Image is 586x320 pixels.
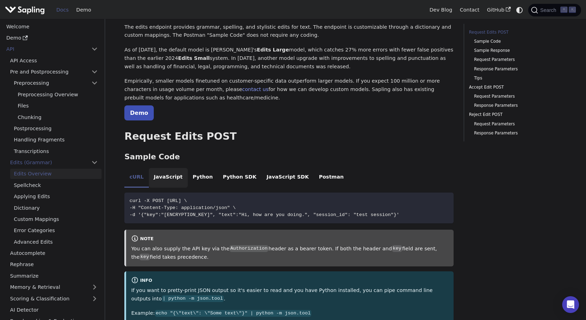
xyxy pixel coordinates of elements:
a: Response Parameters [474,130,561,137]
a: Tips [474,75,561,82]
a: Request Parameters [474,56,561,63]
a: Edits (Grammar) [6,158,102,168]
p: The edits endpoint provides grammar, spelling, and stylistic edits for text. The endpoint is cust... [124,23,454,40]
div: note [131,235,449,243]
kbd: K [569,7,576,13]
code: echo "{\"text\": \"Some text\"}" | python -m json.tool [155,310,311,317]
a: Scoring & Classification [6,293,102,304]
a: Summarize [6,271,102,281]
a: API Access [6,55,102,65]
a: Transcriptions [10,146,102,156]
code: Authorization [229,245,268,252]
a: Response Parameters [474,66,561,72]
span: curl -X POST [URL] \ [130,198,187,203]
a: Request Edits POST [469,29,564,36]
code: key [139,253,150,260]
a: Docs [53,5,73,15]
a: Chunking [14,112,102,122]
a: Postprocessing [10,124,102,134]
h3: Sample Code [124,152,454,162]
p: You can also supply the API key via the header as a bearer token. If both the header and field ar... [131,245,449,262]
a: Rephrase [6,259,102,270]
p: If you want to pretty-print JSON output so it's easier to read and you have Python installed, you... [131,286,449,303]
span: -d '{"key":"[ENCRYPTION_KEY]", "text":"Hi, how are you doing.", "session_id": "test session"}' [130,212,399,217]
a: Sapling.ai [5,5,47,15]
a: contact us [242,86,268,92]
li: Python [188,168,218,188]
a: Applying Edits [10,192,102,202]
a: Edits Overview [10,169,102,179]
button: Search (Command+K) [528,4,581,16]
p: Empirically, smaller models finetuned on customer-specific data outperform larger models. If you ... [124,77,454,102]
a: Memory & Retrieval [6,282,102,292]
a: Accept Edit POST [469,84,564,91]
a: Welcome [2,21,102,32]
a: Spellcheck [10,180,102,190]
strong: Edits Large [257,47,289,53]
kbd: ⌘ [560,7,567,13]
a: Response Parameters [474,102,561,109]
li: JavaScript SDK [262,168,314,188]
a: Pre and Postprocessing [6,67,102,77]
a: Advanced Edits [10,237,102,247]
a: Demo [73,5,95,15]
a: Custom Mappings [10,214,102,224]
a: Contact [456,5,483,15]
li: Postman [314,168,349,188]
h2: Request Edits POST [124,130,454,143]
a: Dev Blog [426,5,456,15]
a: Handling Fragments [10,135,102,145]
a: Demo [124,105,154,120]
div: Open Intercom Messenger [562,296,579,313]
button: Collapse sidebar category 'API' [88,44,102,54]
div: info [131,277,449,285]
span: -H "Content-Type: application/json" \ [130,205,236,210]
a: Sample Response [474,47,561,54]
code: | python -m json.tool [162,295,224,302]
a: Preprocessing [10,78,102,88]
a: Request Parameters [474,93,561,100]
a: AI Detector [6,305,102,315]
a: Preprocessing Overview [14,89,102,99]
a: Files [14,101,102,111]
a: API [2,44,88,54]
li: JavaScript [149,168,188,188]
span: Search [538,7,560,13]
a: Reject Edit POST [469,111,564,118]
img: Sapling.ai [5,5,45,15]
strong: Edits Small [178,55,209,61]
a: Autocomplete [6,248,102,258]
a: GitHub [483,5,514,15]
li: Python SDK [218,168,262,188]
a: Dictionary [10,203,102,213]
p: As of [DATE], the default model is [PERSON_NAME]'s model, which catches 27% more errors with fewe... [124,46,454,71]
a: Demo [2,33,102,43]
p: Example: [131,309,449,318]
code: key [392,245,402,252]
li: cURL [124,168,149,188]
a: Error Categories [10,225,102,236]
a: Request Parameters [474,121,561,127]
button: Switch between dark and light mode (currently system mode) [515,5,525,15]
a: Sample Code [474,38,561,45]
